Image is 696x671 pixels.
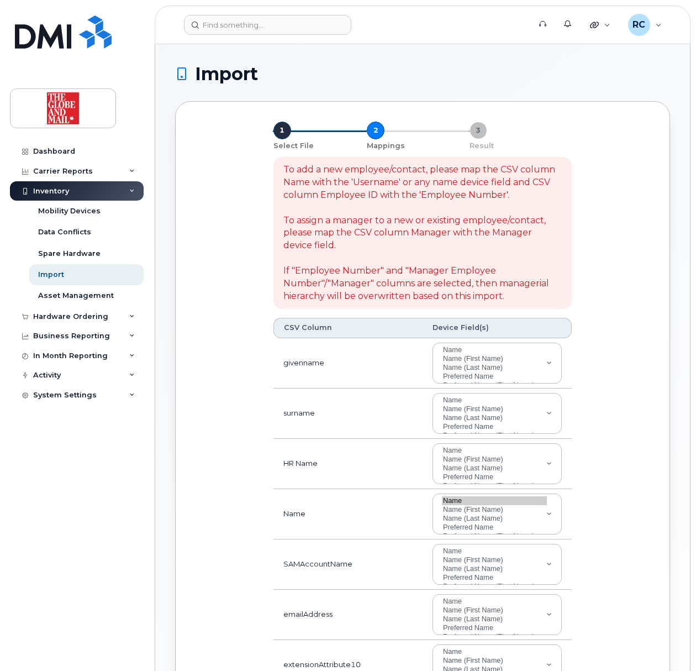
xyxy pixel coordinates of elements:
option: Name (First Name) [442,354,547,363]
option: Name (Last Name) [442,514,547,523]
h1: Import [175,64,670,83]
option: Preferred Name (First Name) [442,532,547,541]
th: Device Field(s) [423,318,572,338]
option: Preferred Name [442,422,547,431]
option: Preferred Name [442,573,547,582]
div: 3 [470,122,487,139]
td: HR Name [273,439,423,489]
option: Preferred Name (First Name) [442,632,547,641]
option: Name (Last Name) [442,615,547,623]
option: Name [442,496,547,505]
option: Preferred Name [442,473,547,481]
option: Name (First Name) [442,555,547,564]
option: Preferred Name [442,523,547,532]
option: Name [442,396,547,405]
option: Preferred Name (First Name) [442,481,547,490]
option: Name (Last Name) [442,363,547,372]
td: SAMAccountName [273,539,423,590]
option: Name [442,345,547,354]
option: Name (Last Name) [442,413,547,422]
td: surname [273,389,423,439]
td: givenname [273,338,423,389]
option: Preferred Name (First Name) [442,381,547,390]
option: Name (Last Name) [442,564,547,573]
option: Name [442,647,547,656]
option: Name [442,597,547,606]
option: Name (First Name) [442,606,547,615]
option: Name (Last Name) [442,464,547,473]
option: Preferred Name [442,372,547,381]
p: Result [470,141,494,151]
option: Name [442,547,547,555]
option: Name (First Name) [442,505,547,514]
td: Name [273,489,423,539]
div: To add a new employee/contact, please map the CSV column Name with the 'Username' or any name dev... [283,164,562,302]
th: CSV Column [273,318,423,338]
option: Preferred Name (First Name) [442,582,547,591]
div: 1 [273,122,291,139]
option: Name (First Name) [442,656,547,665]
option: Name (First Name) [442,405,547,413]
option: Name (First Name) [442,455,547,464]
td: emailAddress [273,590,423,640]
p: Select File [273,141,314,151]
option: Preferred Name [442,623,547,632]
option: Name [442,446,547,455]
option: Preferred Name (First Name) [442,431,547,440]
